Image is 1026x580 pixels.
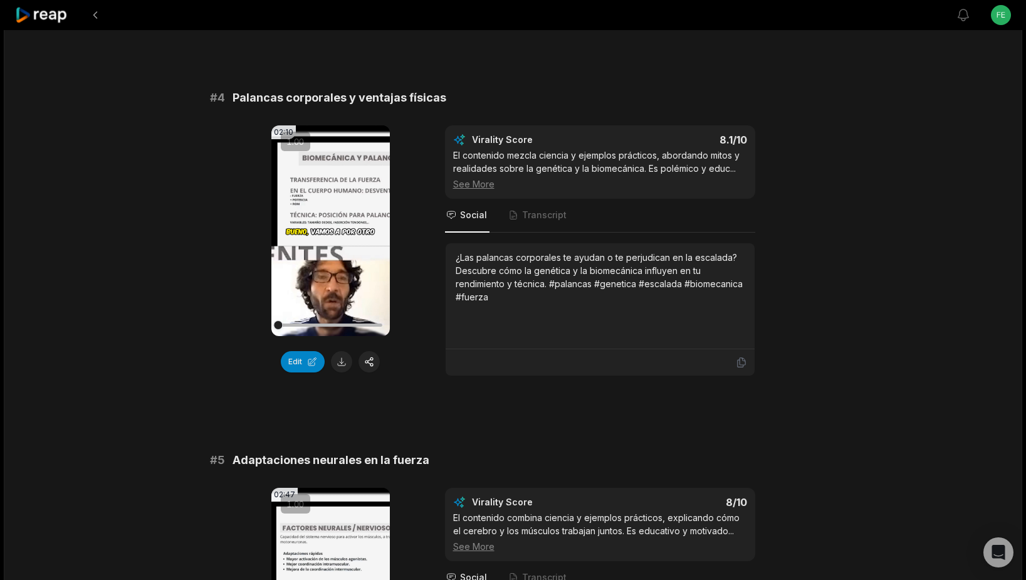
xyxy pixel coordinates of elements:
video: Your browser does not support mp4 format. [271,125,390,336]
div: See More [453,177,747,191]
button: Edit [281,351,325,372]
span: # 5 [210,451,225,469]
div: El contenido combina ciencia y ejemplos prácticos, explicando cómo el cerebro y los músculos trab... [453,511,747,553]
span: Social [460,209,487,221]
div: 8 /10 [612,496,747,509]
span: Adaptaciones neurales en la fuerza [233,451,429,469]
div: 8.1 /10 [612,134,747,146]
div: Virality Score [472,134,607,146]
div: ¿Las palancas corporales te ayudan o te perjudican en la escalada? Descubre cómo la genética y la... [456,251,745,303]
div: El contenido mezcla ciencia y ejemplos prácticos, abordando mitos y realidades sobre la genética ... [453,149,747,191]
span: Transcript [522,209,567,221]
div: See More [453,540,747,553]
div: Open Intercom Messenger [983,537,1013,567]
button: Get ChatGPT Summary (Ctrl+J) [980,544,1003,567]
span: Palancas corporales y ventajas físicas [233,89,446,107]
nav: Tabs [445,199,755,233]
span: # 4 [210,89,225,107]
div: Virality Score [472,496,607,509]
